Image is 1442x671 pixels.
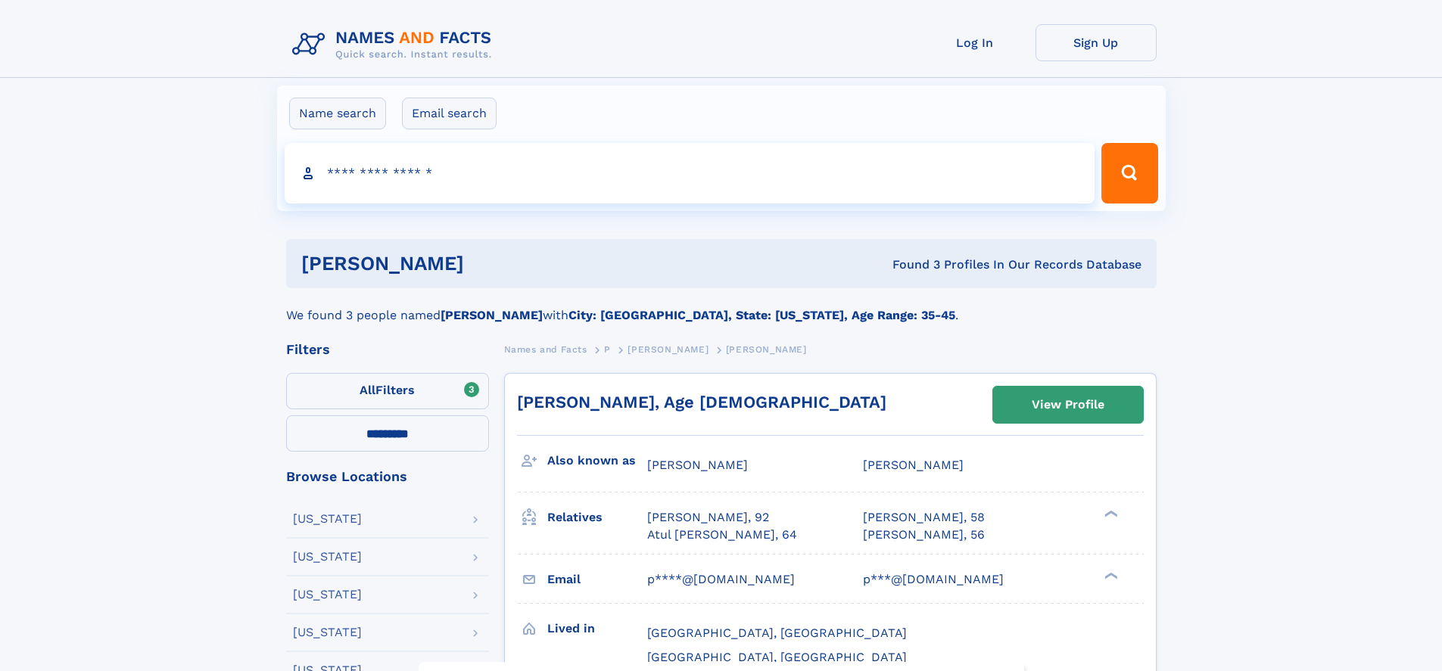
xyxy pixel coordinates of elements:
[1101,143,1157,203] button: Search Button
[647,626,907,640] span: [GEOGRAPHIC_DATA], [GEOGRAPHIC_DATA]
[285,143,1095,203] input: search input
[293,626,362,638] div: [US_STATE]
[726,344,807,355] span: [PERSON_NAME]
[547,616,647,641] h3: Lived in
[647,527,797,543] a: Atul [PERSON_NAME], 64
[647,509,769,526] a: [PERSON_NAME], 92
[604,340,611,359] a: P
[568,308,955,322] b: City: [GEOGRAPHIC_DATA], State: [US_STATE], Age Range: 35-45
[293,551,362,563] div: [US_STATE]
[547,505,647,530] h3: Relatives
[1101,509,1119,519] div: ❯
[1032,387,1104,422] div: View Profile
[301,254,678,273] h1: [PERSON_NAME]
[993,387,1143,423] a: View Profile
[517,393,886,412] a: [PERSON_NAME], Age [DEMOGRAPHIC_DATA]
[441,308,543,322] b: [PERSON_NAME]
[647,458,748,472] span: [PERSON_NAME]
[628,344,709,355] span: [PERSON_NAME]
[289,98,386,129] label: Name search
[604,344,611,355] span: P
[293,589,362,601] div: [US_STATE]
[286,24,504,65] img: Logo Names and Facts
[914,24,1036,61] a: Log In
[286,470,489,483] div: Browse Locations
[863,572,1004,586] span: p***@[DOMAIN_NAME]
[863,509,985,526] a: [PERSON_NAME], 58
[1036,24,1157,61] a: Sign Up
[504,340,587,359] a: Names and Facts
[286,288,1157,325] div: We found 3 people named with .
[402,98,497,129] label: Email search
[547,567,647,592] h3: Email
[286,373,489,409] label: Filters
[647,650,907,664] span: [GEOGRAPHIC_DATA], [GEOGRAPHIC_DATA]
[678,256,1141,273] div: Found 3 Profiles In Our Records Database
[547,448,647,474] h3: Also known as
[286,343,489,356] div: Filters
[863,527,985,543] a: [PERSON_NAME], 56
[293,513,362,525] div: [US_STATE]
[1101,570,1119,580] div: ❯
[360,383,375,397] span: All
[628,340,709,359] a: [PERSON_NAME]
[863,458,964,472] span: [PERSON_NAME]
